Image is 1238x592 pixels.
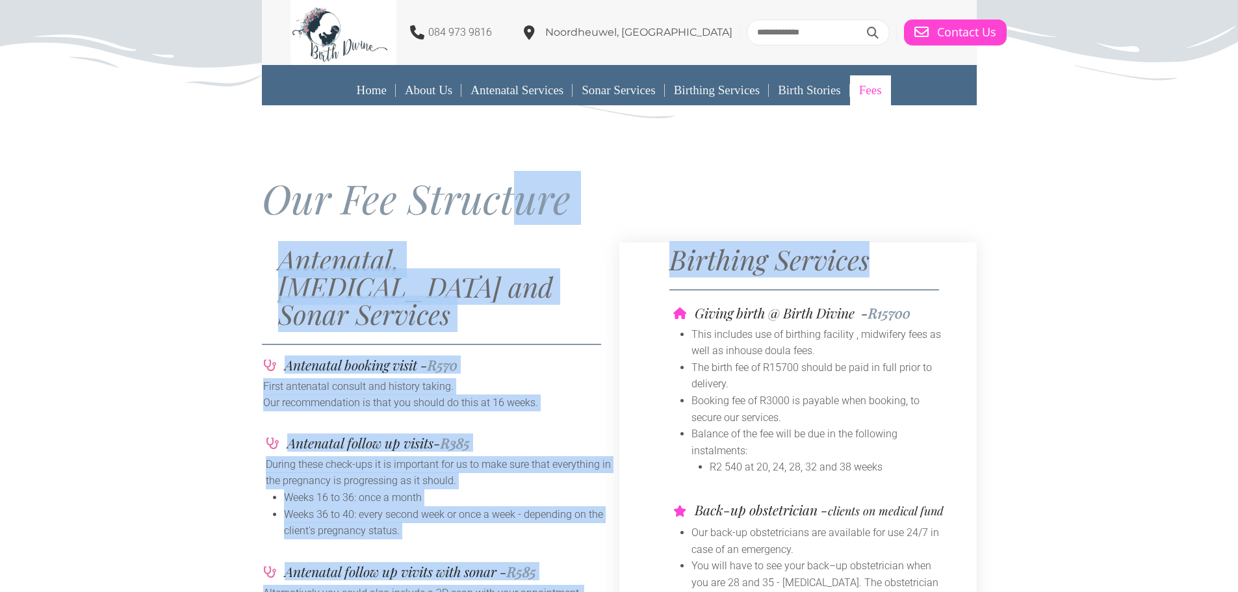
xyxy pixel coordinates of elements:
[428,24,492,41] p: 084 973 9816
[545,26,732,38] span: Noordheuwel, [GEOGRAPHIC_DATA]
[695,503,947,518] h4: Back-up obstetrician -
[266,456,615,489] p: During these check-ups it is important for us to make sure that everything in the pregnancy is pr...
[691,426,951,459] li: Balance of the fee will be due in the following instalments:
[710,459,951,476] li: R2 540 at 20, 24, 28, 32 and 38 weeks
[691,393,951,426] li: Booking fee of R3000 is payable when booking, to secure our services.
[868,303,910,322] span: R15700
[665,75,769,105] a: Birthing Services
[287,436,470,450] h4: Antenatal follow up visits-
[461,75,573,105] a: Antenatal Services
[285,358,458,372] h4: Antenatal booking visit -
[573,75,664,105] a: Sonar Services
[691,524,951,558] li: Our back-up obstetricians are available for use 24/7 in case of an emergency.
[441,433,470,452] span: R385
[262,171,571,225] span: Our Fee Structure
[396,75,461,105] a: About Us
[284,489,615,506] li: Weeks 16 to 36: once a month
[691,359,951,393] li: The birth fee of R15700 should be paid in full prior to delivery.
[691,326,951,359] li: This includes use of birthing facility , midwifery fees as well as inhouse doula fees.
[904,19,1007,45] a: Contact Us
[828,503,944,519] span: clients on medical fund
[669,246,970,273] h2: Birthing Services
[347,75,395,105] a: Home
[937,25,996,40] span: Contact Us
[285,565,536,578] h4: Antenatal follow up vivits with sonar -
[695,306,910,320] h4: Giving birth @ Birth Divine -
[428,355,458,374] span: R570
[284,506,615,539] li: Weeks 36 to 40: every second week or once a week - depending on the client's pregnancy status.
[263,378,618,395] p: First antenatal consult and history taking.
[769,75,850,105] a: Birth Stories
[507,562,536,580] span: R585
[850,75,891,105] a: Fees
[263,394,618,411] p: Our recommendation is that you should do this at 16 weeks.
[278,246,619,328] h2: Antenatal, [MEDICAL_DATA] and Sonar Services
